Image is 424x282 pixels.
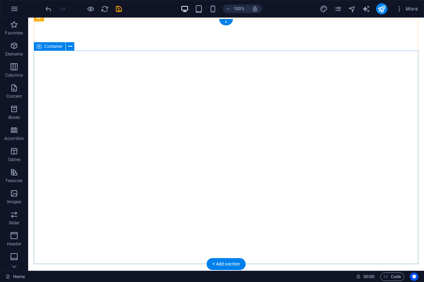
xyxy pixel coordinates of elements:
span: : [368,274,369,279]
p: Images [7,199,21,205]
button: navigator [348,5,356,13]
button: More [393,3,421,14]
span: More [396,5,418,12]
p: Content [6,94,22,99]
h6: 100% [233,5,245,13]
button: design [320,5,328,13]
i: Save (Ctrl+S) [115,5,123,13]
p: Header [7,241,21,247]
p: Boxes [8,115,20,120]
p: Elements [5,51,23,57]
span: Container [44,44,63,49]
button: Code [380,273,404,281]
button: text_generator [362,5,370,13]
p: Slider [9,220,20,226]
p: Features [6,178,23,184]
button: publish [376,3,387,14]
p: Columns [5,72,23,78]
p: Tables [8,157,20,162]
button: reload [100,5,109,13]
p: Accordion [4,136,24,141]
i: Navigator [348,5,356,13]
button: undo [44,5,52,13]
span: 00 00 [363,273,374,281]
span: Code [384,273,401,281]
button: Usercentrics [410,273,418,281]
i: Reload page [101,5,109,13]
i: Design (Ctrl+Alt+Y) [320,5,328,13]
p: Favorites [5,30,23,36]
div: + Add section [207,258,246,270]
i: AI Writer [362,5,370,13]
h6: Session time [356,273,375,281]
button: 100% [223,5,248,13]
i: Publish [378,5,386,13]
i: Undo: Delete elements (Ctrl+Z) [44,5,52,13]
i: On resize automatically adjust zoom level to fit chosen device. [252,6,258,12]
button: pages [334,5,342,13]
div: + [219,19,233,25]
button: save [114,5,123,13]
a: Click to cancel selection. Double-click to open Pages [6,273,25,281]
